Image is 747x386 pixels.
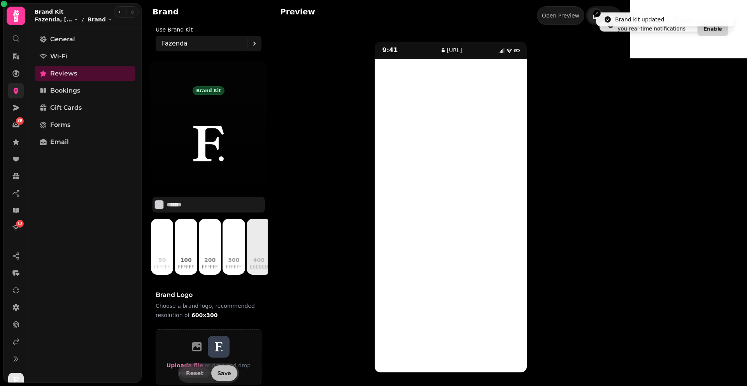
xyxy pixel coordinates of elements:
[226,256,242,264] p: 300
[35,49,135,64] a: Wi-Fi
[8,117,24,133] a: 39
[50,52,67,61] span: Wi-Fi
[698,21,728,36] button: Enable
[593,9,601,17] button: Close toast
[447,46,462,54] p: [URL]
[202,264,218,270] p: ffffff
[35,100,135,116] a: Gift Cards
[151,219,173,275] button: 50ffffff
[247,219,271,275] button: 400ebebeb
[375,59,527,372] iframe: branding-frame
[202,256,218,264] p: 200
[50,69,77,78] span: Reviews
[250,256,268,264] p: 400
[156,301,261,320] p: Choose a brand logo, recommended resolution of
[154,256,170,264] p: 50
[35,32,135,47] a: General
[382,46,422,55] p: 9:41
[203,361,251,370] p: or drag and drop
[186,370,203,376] span: Reset
[223,219,245,275] button: 300ffffff
[193,86,224,95] div: Brand kit
[8,220,24,235] a: 13
[50,103,82,112] span: Gift Cards
[191,312,217,318] b: 600x300
[537,6,584,25] a: Open Preview
[35,83,135,98] a: Bookings
[615,16,664,23] div: Brand kit updated
[153,6,179,17] h2: Brand
[178,256,194,264] p: 100
[35,66,135,81] a: Reviews
[153,197,265,212] div: Select color
[226,264,242,270] p: ffffff
[50,137,69,147] span: Email
[35,117,135,133] a: Forms
[28,28,142,383] nav: Tabs
[211,365,237,381] button: Save
[156,290,261,300] h3: Brand logo
[154,200,164,209] button: Select color
[154,264,170,270] p: ffffff
[50,120,70,130] span: Forms
[175,219,197,275] button: 100ffffff
[587,8,603,23] button: toggle-phone
[50,35,75,44] span: General
[280,6,315,25] h2: Preview
[217,370,231,376] span: Save
[149,95,268,192] img: aHR0cHM6Ly9maWxlcy5zdGFtcGVkZS5haS84YWVkYzEzYy1jYTViLTExZWUtOTYzZS0wYTU4YTlmZWFjMDIvbWVkaWEvZThjO...
[178,264,194,270] p: ffffff
[167,362,203,368] span: Upload a file
[208,336,230,358] img: aHR0cHM6Ly9maWxlcy5zdGFtcGVkZS5haS84YWVkYzEzYy1jYTViLTExZWUtOTYzZS0wYTU4YTlmZWFjMDIvbWVkaWEvZThjO...
[50,86,80,95] span: Bookings
[250,264,268,270] p: ebebeb
[162,39,188,48] p: Fazenda
[156,26,193,33] label: Use Brand Kit
[199,219,221,275] button: 200ffffff
[180,368,210,378] button: Reset
[18,118,23,124] span: 39
[35,134,135,150] a: Email
[542,12,579,19] div: Open Preview
[18,221,23,226] span: 13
